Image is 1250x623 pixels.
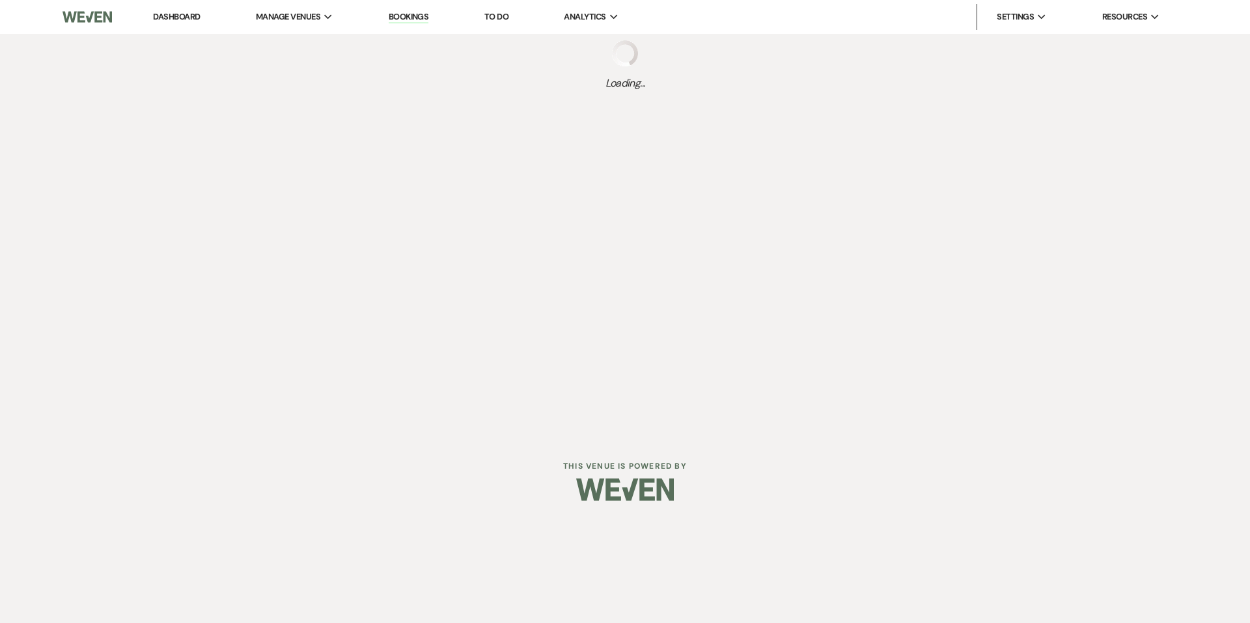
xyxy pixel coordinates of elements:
span: Loading... [605,76,645,91]
span: Manage Venues [256,10,320,23]
img: loading spinner [612,40,638,66]
img: Weven Logo [576,467,674,512]
img: Weven Logo [62,3,112,31]
a: Bookings [389,11,429,23]
a: To Do [484,11,508,22]
span: Analytics [564,10,605,23]
a: Dashboard [153,11,200,22]
span: Resources [1102,10,1147,23]
span: Settings [997,10,1034,23]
